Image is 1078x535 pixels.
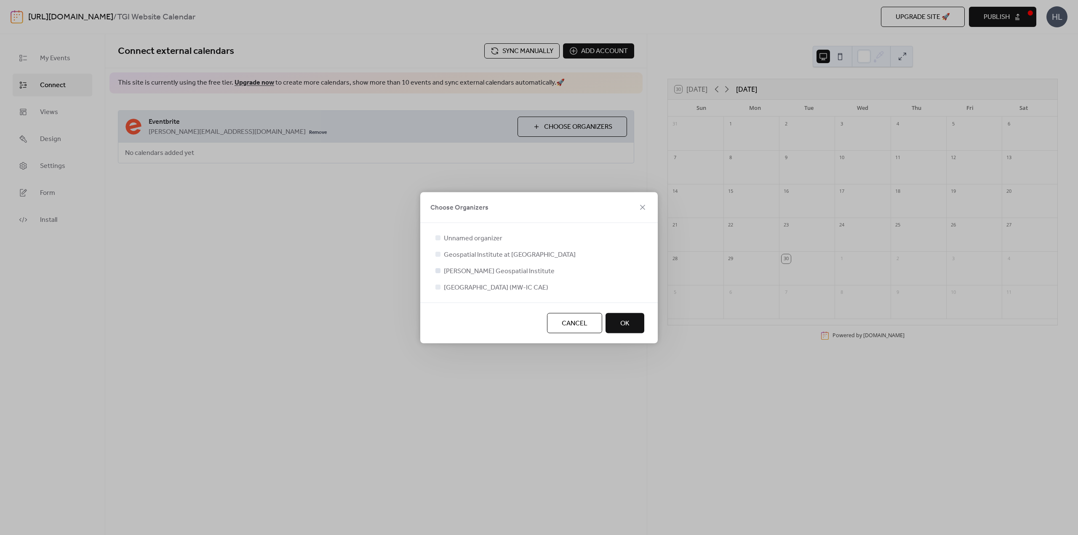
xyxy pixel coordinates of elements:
[562,318,587,328] span: Cancel
[444,233,502,243] span: Unnamed organizer
[606,313,644,333] button: OK
[444,250,576,260] span: Geospatial Institute at [GEOGRAPHIC_DATA]
[620,318,630,328] span: OK
[444,266,555,276] span: [PERSON_NAME] Geospatial Institute
[444,282,548,293] span: [GEOGRAPHIC_DATA] (MW-IC CAE)
[430,202,488,213] span: Choose Organizers
[547,313,602,333] button: Cancel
